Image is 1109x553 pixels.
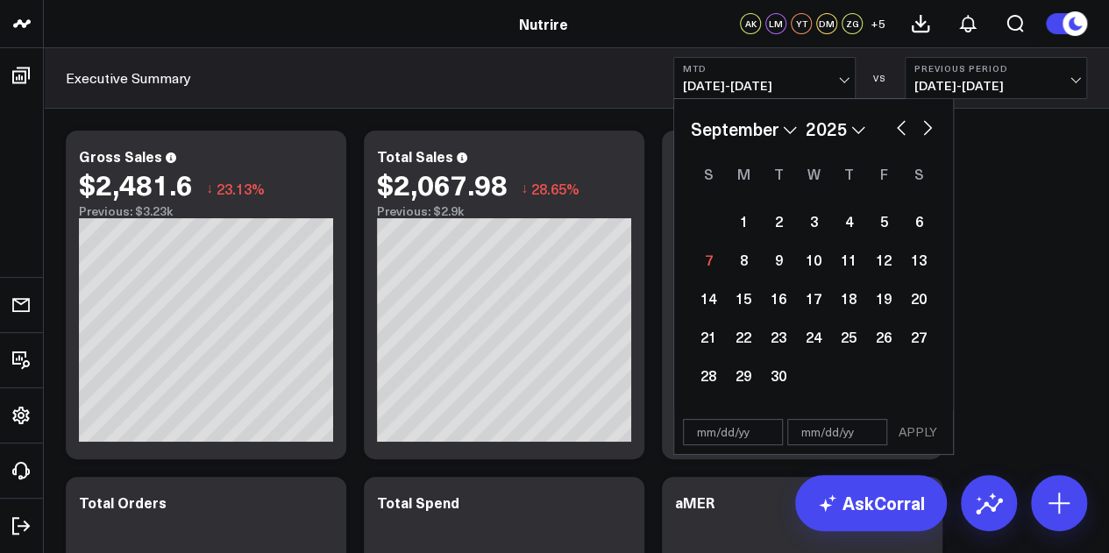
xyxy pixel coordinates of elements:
div: Total Sales [377,146,453,166]
span: ↓ [206,177,213,200]
a: Executive Summary [66,68,191,88]
b: MTD [683,63,846,74]
div: Previous: $2.9k [377,204,631,218]
span: [DATE] - [DATE] [914,79,1077,93]
div: Gross Sales [79,146,162,166]
b: Previous Period [914,63,1077,74]
button: APPLY [892,419,944,445]
div: Friday [866,160,901,188]
div: $2,067.98 [377,168,508,200]
input: mm/dd/yy [683,419,783,445]
div: aMER [675,493,714,512]
span: ↓ [521,177,528,200]
div: VS [864,73,896,83]
div: Thursday [831,160,866,188]
button: Previous Period[DATE]-[DATE] [905,57,1087,99]
button: MTD[DATE]-[DATE] [673,57,856,99]
div: Previous: $3.23k [79,204,333,218]
div: $2,481.6 [79,168,193,200]
span: [DATE] - [DATE] [683,79,846,93]
span: 28.65% [531,179,579,198]
div: Wednesday [796,160,831,188]
span: + 5 [871,18,885,30]
div: DM [816,13,837,34]
a: Nutrire [519,14,568,33]
button: +5 [867,13,888,34]
div: Total Spend [377,493,459,512]
div: Saturday [901,160,936,188]
a: AskCorral [795,475,947,531]
div: Sunday [691,160,726,188]
input: mm/dd/yy [787,419,887,445]
div: AK [740,13,761,34]
div: ZG [842,13,863,34]
div: LM [765,13,786,34]
div: Tuesday [761,160,796,188]
div: YT [791,13,812,34]
span: 23.13% [217,179,265,198]
div: Total Orders [79,493,167,512]
div: Monday [726,160,761,188]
